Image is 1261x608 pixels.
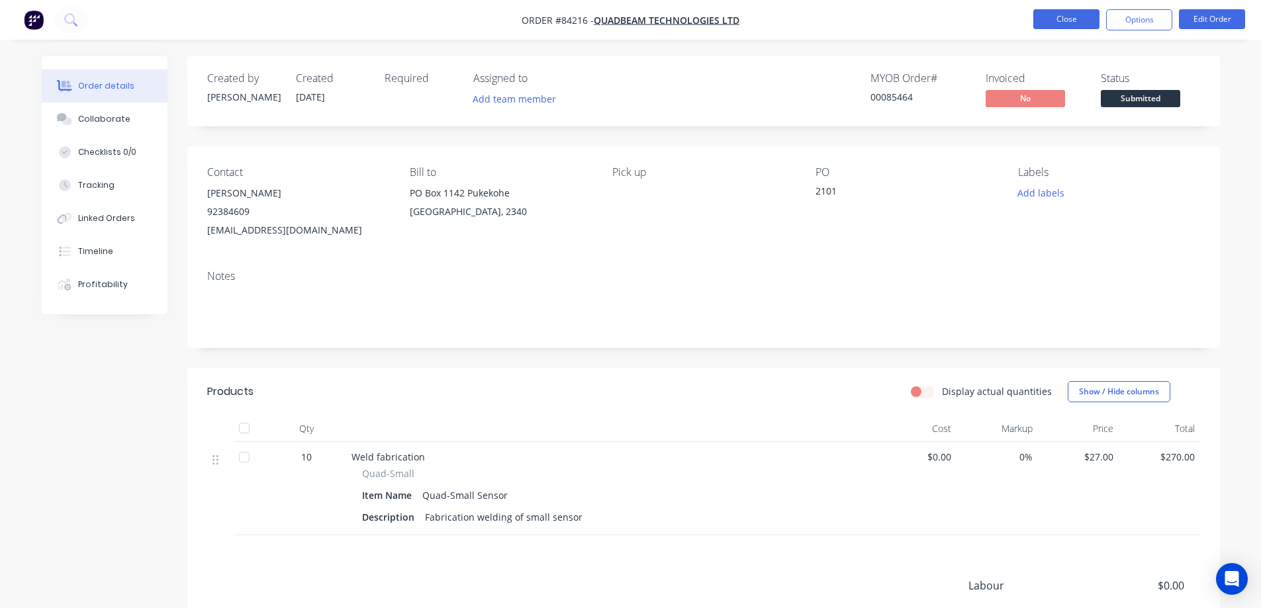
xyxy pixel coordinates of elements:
div: Checklists 0/0 [78,146,136,158]
div: Profitability [78,279,128,290]
span: Labour [968,578,1086,593]
label: Display actual quantities [942,384,1052,398]
button: Checklists 0/0 [42,136,167,169]
button: Edit Order [1179,9,1245,29]
div: Contact [207,166,389,179]
span: $0.00 [881,450,952,464]
div: Status [1101,72,1200,85]
button: Collaborate [42,103,167,136]
div: Tracking [78,179,115,191]
span: $270.00 [1124,450,1195,464]
div: Labels [1018,166,1199,179]
div: Invoiced [986,72,1085,85]
a: Quadbeam Technologies Ltd [594,14,739,26]
div: Assigned to [473,72,606,85]
div: PO Box 1142 Pukekohe [410,184,591,202]
button: Add team member [465,90,563,108]
div: Markup [957,415,1038,442]
button: Tracking [42,169,167,202]
span: Weld fabrication [351,451,425,463]
div: Collaborate [78,113,130,125]
div: Created by [207,72,280,85]
div: 92384609 [207,202,389,221]
div: Required [385,72,457,85]
button: Order details [42,69,167,103]
button: Profitability [42,268,167,301]
div: Item Name [362,486,417,505]
div: 2101 [816,184,981,202]
div: Order details [78,80,134,92]
div: PO Box 1142 Pukekohe[GEOGRAPHIC_DATA], 2340 [410,184,591,226]
div: Open Intercom Messenger [1216,563,1248,595]
span: 0% [962,450,1033,464]
span: 10 [301,450,312,464]
span: Quad-Small [362,466,414,480]
div: Total [1119,415,1200,442]
span: $0.00 [1086,578,1184,593]
div: Linked Orders [78,212,135,224]
button: Submitted [1101,90,1180,110]
button: Linked Orders [42,202,167,235]
div: PO [816,166,997,179]
div: Bill to [410,166,591,179]
button: Options [1106,9,1172,30]
div: [PERSON_NAME] [207,184,389,202]
div: Created [296,72,369,85]
span: Submitted [1101,90,1180,107]
div: Description [362,507,420,527]
button: Add team member [473,90,563,108]
button: Add labels [1011,184,1072,202]
span: $27.00 [1043,450,1114,464]
span: No [986,90,1065,107]
div: Qty [267,415,346,442]
div: MYOB Order # [870,72,970,85]
span: [DATE] [296,91,325,103]
div: [GEOGRAPHIC_DATA], 2340 [410,202,591,221]
div: Quad-Small Sensor [417,486,513,505]
button: Timeline [42,235,167,268]
div: Cost [876,415,957,442]
span: Order #84216 - [522,14,594,26]
div: Pick up [612,166,794,179]
img: Factory [24,10,44,30]
div: Products [207,384,254,400]
button: Show / Hide columns [1068,381,1170,402]
div: 00085464 [870,90,970,104]
div: [EMAIL_ADDRESS][DOMAIN_NAME] [207,221,389,239]
div: [PERSON_NAME]92384609[EMAIL_ADDRESS][DOMAIN_NAME] [207,184,389,239]
div: Fabrication welding of small sensor [420,507,588,527]
div: Timeline [78,245,113,257]
div: Notes [207,270,1200,282]
button: Close [1033,9,1099,29]
div: [PERSON_NAME] [207,90,280,104]
div: Price [1038,415,1119,442]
